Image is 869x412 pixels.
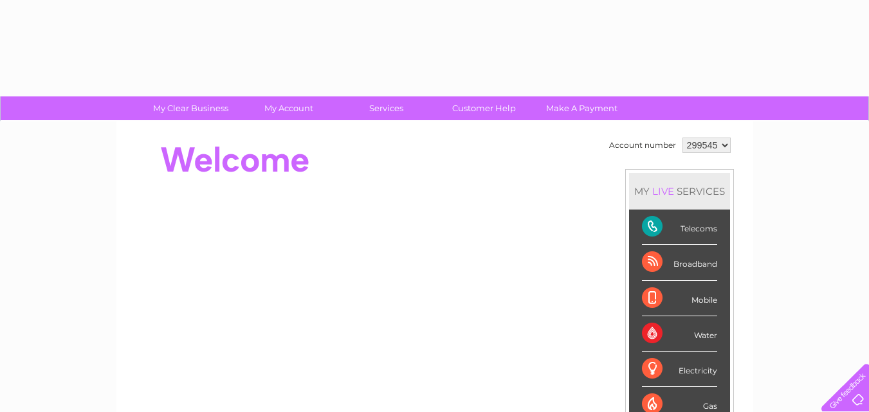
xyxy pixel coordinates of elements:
div: Water [642,316,717,352]
a: Make A Payment [529,96,635,120]
div: Mobile [642,281,717,316]
a: My Clear Business [138,96,244,120]
div: Telecoms [642,210,717,245]
a: My Account [235,96,342,120]
a: Services [333,96,439,120]
td: Account number [606,134,679,156]
a: Customer Help [431,96,537,120]
div: Broadband [642,245,717,280]
div: LIVE [650,185,677,197]
div: Electricity [642,352,717,387]
div: MY SERVICES [629,173,730,210]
